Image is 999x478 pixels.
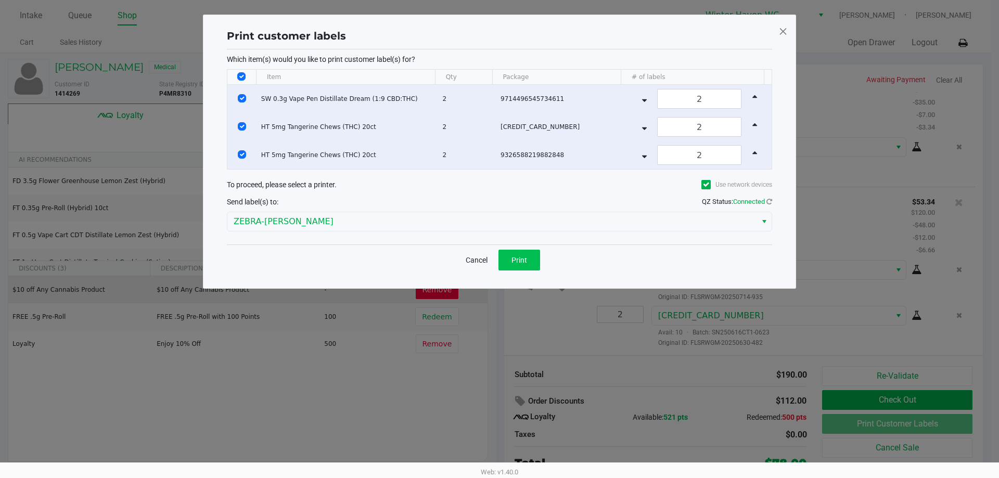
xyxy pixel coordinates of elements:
td: 9714496545734611 [496,85,626,113]
span: ZEBRA-[PERSON_NAME] [234,215,750,228]
input: Select Row [238,122,246,131]
td: 9326588219882848 [496,141,626,169]
th: Package [492,70,621,85]
th: # of labels [621,70,764,85]
span: To proceed, please select a printer. [227,180,337,189]
span: Connected [733,198,765,205]
input: Select Row [238,94,246,102]
label: Use network devices [701,180,772,189]
span: Print [511,256,527,264]
td: SW 0.3g Vape Pen Distillate Dream (1:9 CBD:THC) [257,85,438,113]
td: 2 [438,113,496,141]
button: Select [757,212,772,231]
span: Send label(s) to: [227,198,278,206]
button: Print [498,250,540,270]
td: 2 [438,85,496,113]
th: Item [256,70,435,85]
td: HT 5mg Tangerine Chews (THC) 20ct [257,141,438,169]
td: [CREDIT_CARD_NUMBER] [496,113,626,141]
td: HT 5mg Tangerine Chews (THC) 20ct [257,113,438,141]
span: Web: v1.40.0 [481,468,518,476]
input: Select All Rows [237,72,246,81]
button: Cancel [459,250,494,270]
span: QZ Status: [702,198,772,205]
input: Select Row [238,150,246,159]
div: Data table [227,70,772,169]
p: Which item(s) would you like to print customer label(s) for? [227,55,772,64]
h1: Print customer labels [227,28,346,44]
th: Qty [435,70,492,85]
td: 2 [438,141,496,169]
